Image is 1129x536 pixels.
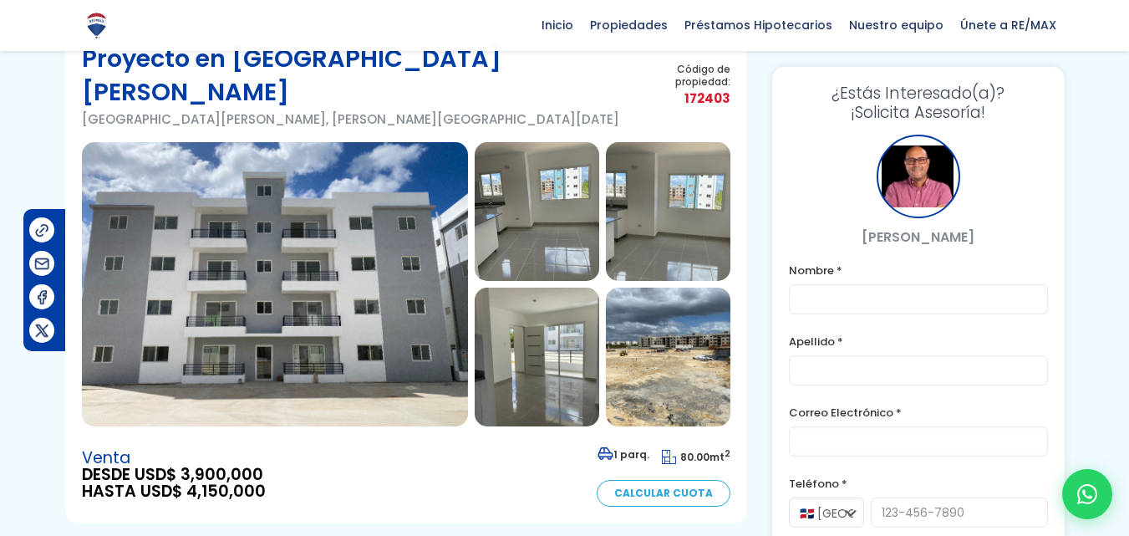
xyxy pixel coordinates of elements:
span: mt [662,450,730,464]
img: Proyecto en Ciudad Juan Bosch [82,142,468,426]
img: Compartir [33,288,51,306]
span: 80.00 [680,450,709,464]
span: HASTA USD$ 4,150,000 [82,483,266,500]
img: Compartir [33,222,51,239]
p: [GEOGRAPHIC_DATA][PERSON_NAME], [PERSON_NAME][GEOGRAPHIC_DATA][DATE] [82,109,633,130]
img: Logo de REMAX [82,11,111,40]
a: Calcular Cuota [597,480,730,507]
span: Únete a RE/MAX [952,13,1065,38]
span: Propiedades [582,13,676,38]
span: Código de propiedad: [633,63,730,88]
label: Apellido * [789,331,1048,352]
span: 172403 [633,88,730,109]
span: 1 parq. [598,447,649,462]
p: [PERSON_NAME] [789,227,1048,248]
span: DESDE USD$ 3,900,000 [82,467,266,483]
span: Venta [82,450,266,467]
span: Inicio [533,13,582,38]
h1: Proyecto en [GEOGRAPHIC_DATA][PERSON_NAME] [82,42,633,109]
span: ¿Estás Interesado(a)? [789,84,1048,103]
label: Nombre * [789,260,1048,281]
img: Proyecto en Ciudad Juan Bosch [606,142,730,281]
h3: ¡Solicita Asesoría! [789,84,1048,122]
img: Proyecto en Ciudad Juan Bosch [475,288,599,426]
label: Teléfono * [789,473,1048,494]
label: Correo Electrónico * [789,402,1048,423]
img: Compartir [33,255,51,273]
img: Proyecto en Ciudad Juan Bosch [475,142,599,281]
input: 123-456-7890 [871,498,1048,528]
img: Compartir [33,322,51,339]
sup: 2 [725,447,730,460]
span: Préstamos Hipotecarios [676,13,841,38]
span: Nuestro equipo [841,13,952,38]
img: Proyecto en Ciudad Juan Bosch [606,288,730,426]
div: Julio Holguin [877,135,960,218]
